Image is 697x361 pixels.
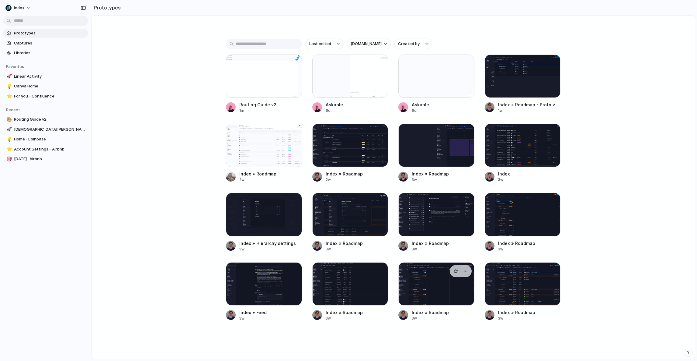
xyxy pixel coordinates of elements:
[14,40,86,46] span: Captures
[14,156,86,162] span: [DATE] · Airbnb
[312,124,388,182] a: Index » RoadmapIndex » Roadmap2w
[14,116,86,122] span: Routing Guide v2
[3,115,88,124] a: 🎨Routing Guide v2
[412,309,449,316] div: Index » Roadmap
[394,39,432,49] button: Created by
[5,156,12,162] button: 🎯
[498,108,561,113] div: 1w
[312,55,388,113] a: AskableAskable6d
[6,107,20,112] span: Recent
[3,3,34,13] button: Index
[14,136,86,142] span: Home · Coinbase
[398,124,474,182] a: Index » RoadmapIndex » Roadmap3w
[412,101,429,108] div: Askable
[239,108,276,113] div: 1m
[347,39,391,49] button: [DOMAIN_NAME]
[326,108,343,113] div: 6d
[14,5,24,11] span: Index
[3,72,88,81] a: 🚀Linear Activity
[326,316,363,321] div: 3w
[412,316,449,321] div: 3w
[5,136,12,142] button: 💡
[239,101,276,108] div: Routing Guide v2
[498,246,535,252] div: 3w
[351,41,382,47] span: [DOMAIN_NAME]
[412,108,429,113] div: 6d
[3,82,88,91] a: 💡Canva Home
[498,309,535,316] div: Index » Roadmap
[3,145,88,154] a: ⭐Account Settings - Airbnb
[398,262,474,321] a: Index » RoadmapIndex » Roadmap3w
[498,101,561,108] div: Index » Roadmap - Proto variant
[5,93,12,99] button: ⭐
[3,92,88,101] a: ⭐For you - Confluence
[5,126,12,133] button: 🚀
[14,126,86,133] span: [DEMOGRAPHIC_DATA][PERSON_NAME]
[3,135,88,144] a: 💡Home · Coinbase
[226,193,302,252] a: Index » Hierarchy settingsIndex » Hierarchy settings3w
[398,193,474,252] a: Index » RoadmapIndex » Roadmap3w
[485,55,561,113] a: Index » Roadmap - Proto variantIndex » Roadmap - Proto variant1w
[326,309,363,316] div: Index » Roadmap
[326,171,363,177] div: Index » Roadmap
[91,4,121,11] h2: Prototypes
[6,126,11,133] div: 🚀
[6,146,11,153] div: ⭐
[226,124,302,182] a: Index » RoadmapIndex » Roadmap2w
[309,41,331,47] span: Last edited
[5,83,12,89] button: 💡
[6,93,11,100] div: ⭐
[398,41,420,47] span: Created by
[485,124,561,182] a: IndexIndex3w
[326,177,363,182] div: 2w
[6,64,24,69] span: Favorites
[326,246,363,252] div: 3w
[498,177,510,182] div: 3w
[326,101,343,108] div: Askable
[412,171,449,177] div: Index » Roadmap
[5,146,12,152] button: ⭐
[412,177,449,182] div: 3w
[6,73,11,80] div: 🚀
[306,39,343,49] button: Last edited
[3,48,88,58] a: Libraries
[498,171,510,177] div: Index
[485,262,561,321] a: Index » RoadmapIndex » Roadmap3w
[412,246,449,252] div: 3w
[326,240,363,246] div: Index » Roadmap
[6,116,11,123] div: 🎨
[14,30,86,36] span: Prototypes
[6,156,11,163] div: 🎯
[239,309,267,316] div: Index » Feed
[14,146,86,152] span: Account Settings - Airbnb
[14,73,86,80] span: Linear Activity
[14,83,86,89] span: Canva Home
[6,136,11,143] div: 💡
[239,240,296,246] div: Index » Hierarchy settings
[226,55,302,113] a: Routing Guide v2Routing Guide v21m
[5,73,12,80] button: 🚀
[226,262,302,321] a: Index » FeedIndex » Feed3w
[6,83,11,90] div: 💡
[239,316,267,321] div: 3w
[498,240,535,246] div: Index » Roadmap
[312,262,388,321] a: Index » RoadmapIndex » Roadmap3w
[5,116,12,122] button: 🎨
[3,125,88,134] a: 🚀[DEMOGRAPHIC_DATA][PERSON_NAME]
[3,154,88,164] a: 🎯[DATE] · Airbnb
[485,193,561,252] a: Index » RoadmapIndex » Roadmap3w
[3,29,88,38] a: Prototypes
[14,50,86,56] span: Libraries
[239,246,296,252] div: 3w
[3,39,88,48] a: Captures
[239,171,276,177] div: Index » Roadmap
[412,240,449,246] div: Index » Roadmap
[498,316,535,321] div: 3w
[398,55,474,113] a: AskableAskable6d
[312,193,388,252] a: Index » RoadmapIndex » Roadmap3w
[239,177,276,182] div: 2w
[14,93,86,99] span: For you - Confluence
